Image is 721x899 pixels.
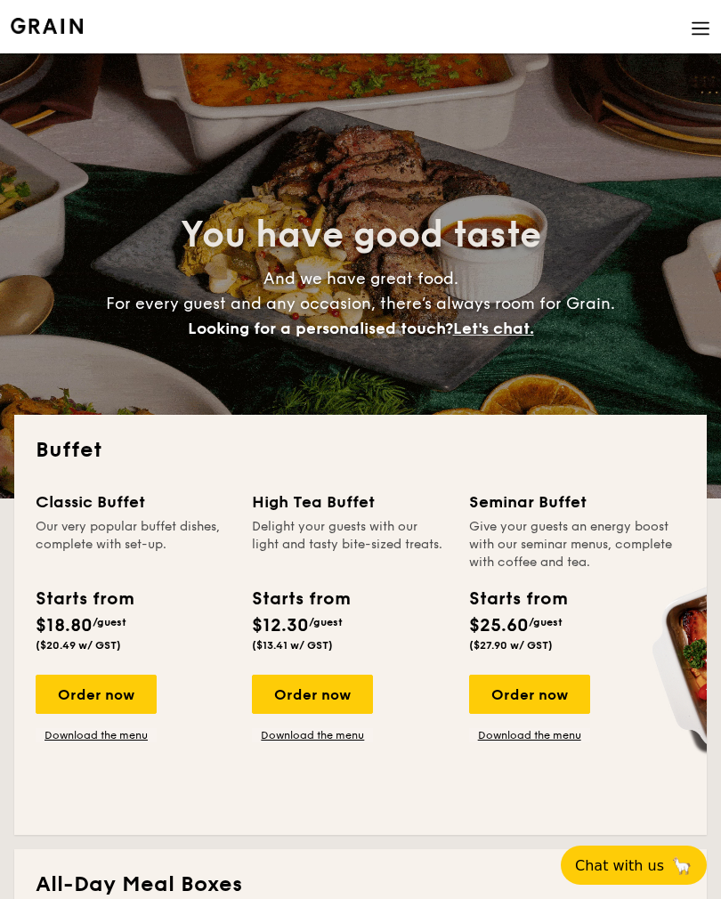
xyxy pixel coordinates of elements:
[529,616,563,628] span: /guest
[469,490,677,514] div: Seminar Buffet
[252,490,447,514] div: High Tea Buffet
[671,855,693,876] span: 🦙
[469,615,529,636] span: $25.60
[469,675,590,714] div: Order now
[309,616,343,628] span: /guest
[36,675,157,714] div: Order now
[188,319,453,338] span: Looking for a personalised touch?
[469,728,590,742] a: Download the menu
[36,436,685,465] h2: Buffet
[561,846,707,885] button: Chat with us🦙
[36,871,685,899] h2: All-Day Meal Boxes
[93,616,126,628] span: /guest
[252,615,309,636] span: $12.30
[36,728,157,742] a: Download the menu
[252,728,373,742] a: Download the menu
[36,490,231,514] div: Classic Buffet
[181,214,541,256] span: You have good taste
[469,518,677,571] div: Give your guests an energy boost with our seminar menus, complete with coffee and tea.
[11,18,83,34] a: Logotype
[36,586,126,612] div: Starts from
[252,639,333,652] span: ($13.41 w/ GST)
[691,19,710,38] img: icon-hamburger-menu.db5d7e83.svg
[36,518,231,571] div: Our very popular buffet dishes, complete with set-up.
[469,586,566,612] div: Starts from
[106,269,615,338] span: And we have great food. For every guest and any occasion, there’s always room for Grain.
[453,319,534,338] span: Let's chat.
[252,586,343,612] div: Starts from
[575,857,664,874] span: Chat with us
[11,18,83,34] img: Grain
[469,639,553,652] span: ($27.90 w/ GST)
[36,639,121,652] span: ($20.49 w/ GST)
[252,518,447,571] div: Delight your guests with our light and tasty bite-sized treats.
[252,675,373,714] div: Order now
[36,615,93,636] span: $18.80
